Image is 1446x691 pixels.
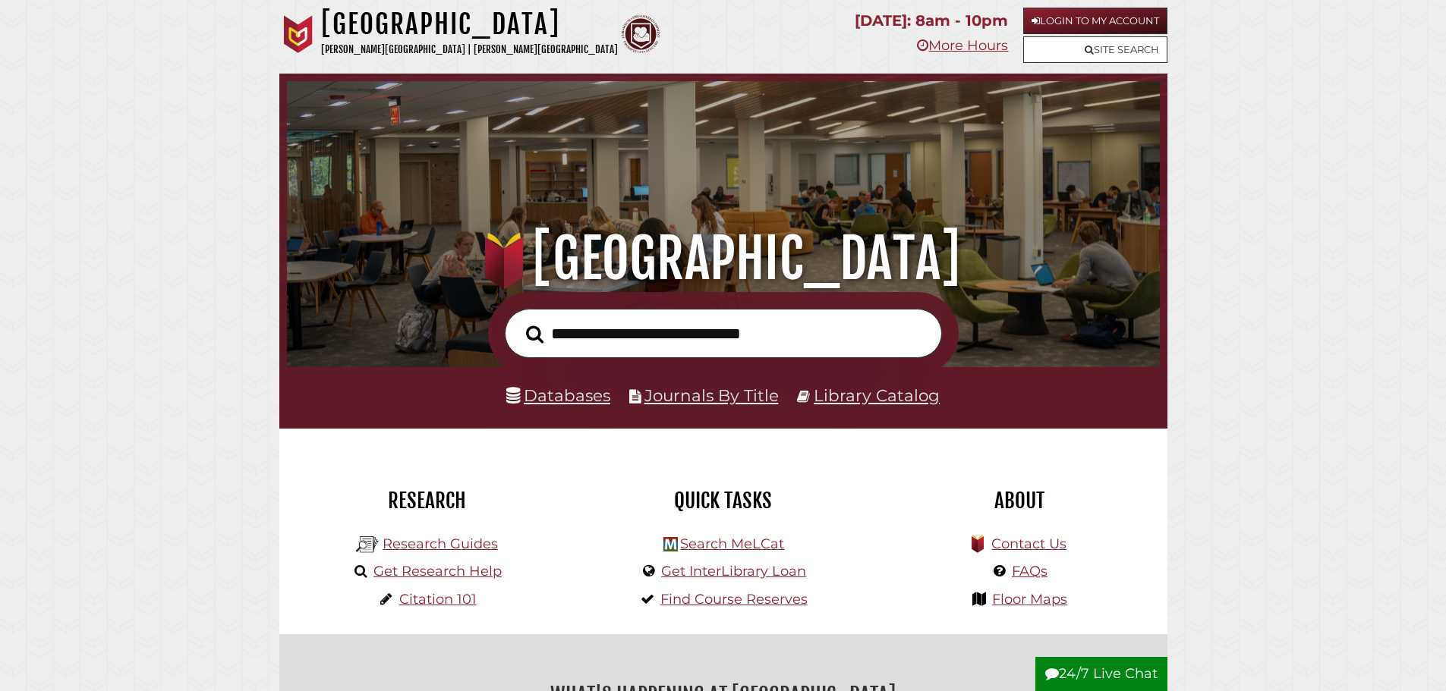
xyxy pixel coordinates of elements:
[644,385,779,405] a: Journals By Title
[663,537,678,551] img: Hekman Library Logo
[279,15,317,53] img: Calvin University
[383,536,498,552] a: Research Guides
[587,488,860,514] h2: Quick Tasks
[661,563,806,579] a: Get InterLibrary Loan
[992,591,1067,608] a: Floor Maps
[321,8,618,41] h1: [GEOGRAPHIC_DATA]
[526,325,543,344] i: Search
[356,533,379,556] img: Hekman Library Logo
[883,488,1156,514] h2: About
[1023,8,1167,34] a: Login to My Account
[291,488,564,514] h2: Research
[518,321,551,348] button: Search
[855,8,1008,34] p: [DATE]: 8am - 10pm
[1023,36,1167,63] a: Site Search
[814,385,940,405] a: Library Catalog
[308,225,1138,292] h1: [GEOGRAPHIC_DATA]
[660,591,808,608] a: Find Course Reserves
[917,37,1008,54] a: More Hours
[399,591,477,608] a: Citation 101
[373,563,502,579] a: Get Research Help
[321,41,618,58] p: [PERSON_NAME][GEOGRAPHIC_DATA] | [PERSON_NAME][GEOGRAPHIC_DATA]
[506,385,610,405] a: Databases
[622,15,660,53] img: Calvin Theological Seminary
[1012,563,1047,579] a: FAQs
[991,536,1066,552] a: Contact Us
[680,536,784,552] a: Search MeLCat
